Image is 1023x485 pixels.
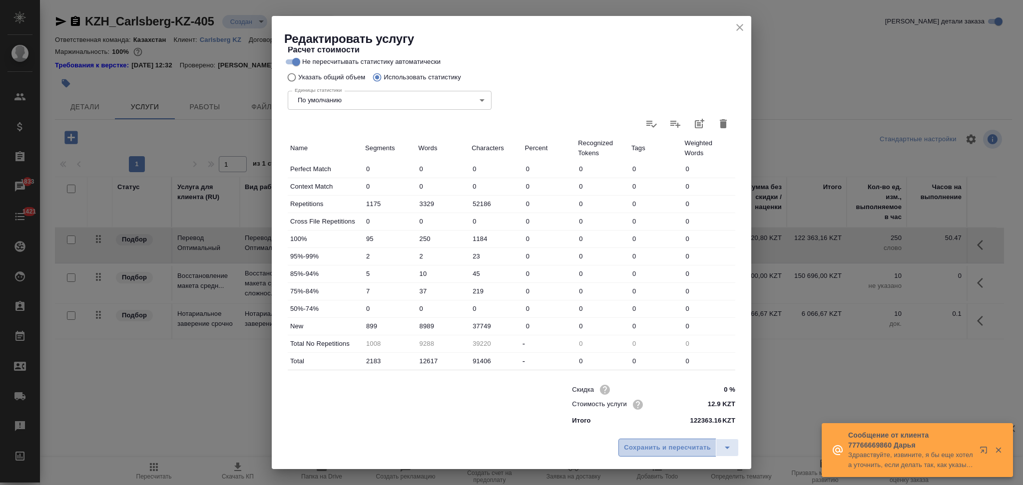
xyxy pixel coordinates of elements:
input: ✎ Введи что-нибудь [363,249,416,263]
p: New [290,321,360,331]
p: Recognized Tokens [578,138,626,158]
input: ✎ Введи что-нибудь [416,301,470,316]
input: ✎ Введи что-нибудь [575,232,629,246]
input: ✎ Введи что-нибудь [522,179,576,194]
input: ✎ Введи что-нибудь [629,232,682,246]
input: ✎ Введи что-нибудь [469,232,522,246]
h4: Расчет стоимости [288,44,735,56]
p: Weighted Words [684,138,733,158]
input: ✎ Введи что-нибудь [682,179,735,194]
input: ✎ Введи что-нибудь [363,354,416,368]
button: Закрыть [988,446,1009,455]
input: ✎ Введи что-нибудь [469,319,522,333]
input: Пустое поле [575,336,629,351]
input: ✎ Введи что-нибудь [522,301,576,316]
p: 122363.16 [690,416,722,426]
p: Здравствуйте, извините, я бы еще хотела уточнить, если делать так, как указываете Вы, то когда начин [848,450,973,470]
button: close [732,20,747,35]
input: ✎ Введи что-нибудь [522,319,576,333]
p: Tags [631,143,680,153]
input: ✎ Введи что-нибудь [469,162,522,176]
input: ✎ Введи что-нибудь [522,266,576,281]
input: Пустое поле [363,336,416,351]
input: ✎ Введи что-нибудь [416,284,470,298]
input: ✎ Введи что-нибудь [629,162,682,176]
input: ✎ Введи что-нибудь [575,301,629,316]
input: ✎ Введи что-нибудь [575,284,629,298]
div: split button [618,439,739,457]
p: Context Match [290,182,360,192]
input: ✎ Введи что-нибудь [575,214,629,229]
p: Total [290,356,360,366]
input: ✎ Введи что-нибудь [522,249,576,263]
input: ✎ Введи что-нибудь [416,249,470,263]
div: - [522,338,576,350]
button: Добавить статистику в работы [687,112,711,136]
input: Пустое поле [682,336,735,351]
input: ✎ Введи что-нибудь [682,354,735,368]
input: ✎ Введи что-нибудь [682,319,735,333]
input: ✎ Введи что-нибудь [629,179,682,194]
label: Слить статистику [663,112,687,136]
input: Пустое поле [469,336,522,351]
button: Удалить статистику [711,112,735,136]
input: ✎ Введи что-нибудь [682,284,735,298]
input: ✎ Введи что-нибудь [416,266,470,281]
input: ✎ Введи что-нибудь [629,197,682,211]
input: ✎ Введи что-нибудь [416,179,470,194]
span: Не пересчитывать статистику автоматически [302,57,441,67]
p: 75%-84% [290,286,360,296]
input: ✎ Введи что-нибудь [575,197,629,211]
input: ✎ Введи что-нибудь [469,354,522,368]
button: По умолчанию [295,96,345,104]
p: Words [419,143,467,153]
input: ✎ Введи что-нибудь [416,354,470,368]
input: ✎ Введи что-нибудь [698,397,735,412]
input: ✎ Введи что-нибудь [629,301,682,316]
input: ✎ Введи что-нибудь [469,197,522,211]
input: ✎ Введи что-нибудь [416,319,470,333]
input: ✎ Введи что-нибудь [469,266,522,281]
label: Обновить статистику [639,112,663,136]
p: 100% [290,234,360,244]
input: ✎ Введи что-нибудь [522,214,576,229]
input: ✎ Введи что-нибудь [629,249,682,263]
input: ✎ Введи что-нибудь [363,214,416,229]
h2: Редактировать услугу [284,31,751,47]
input: ✎ Введи что-нибудь [698,382,735,397]
input: ✎ Введи что-нибудь [416,197,470,211]
input: ✎ Введи что-нибудь [416,162,470,176]
input: ✎ Введи что-нибудь [363,301,416,316]
p: Total No Repetitions [290,339,360,349]
input: ✎ Введи что-нибудь [682,266,735,281]
div: - [522,355,576,367]
p: KZT [722,416,735,426]
input: Пустое поле [416,336,470,351]
input: ✎ Введи что-нибудь [682,197,735,211]
input: ✎ Введи что-нибудь [682,214,735,229]
input: ✎ Введи что-нибудь [469,179,522,194]
div: По умолчанию [288,91,492,110]
p: Segments [365,143,414,153]
input: ✎ Введи что-нибудь [522,284,576,298]
p: 95%-99% [290,251,360,261]
p: Стоимость услуги [572,399,627,409]
input: ✎ Введи что-нибудь [363,319,416,333]
input: ✎ Введи что-нибудь [469,249,522,263]
input: ✎ Введи что-нибудь [469,284,522,298]
input: ✎ Введи что-нибудь [363,266,416,281]
input: ✎ Введи что-нибудь [416,232,470,246]
input: ✎ Введи что-нибудь [629,266,682,281]
p: Characters [472,143,520,153]
input: ✎ Введи что-нибудь [629,214,682,229]
input: Пустое поле [629,336,682,351]
p: Percent [525,143,573,153]
p: Скидка [572,385,594,395]
input: ✎ Введи что-нибудь [629,354,682,368]
input: ✎ Введи что-нибудь [682,301,735,316]
input: ✎ Введи что-нибудь [682,162,735,176]
p: Итого [572,416,590,426]
input: ✎ Введи что-нибудь [363,232,416,246]
input: ✎ Введи что-нибудь [469,301,522,316]
button: Открыть в новой вкладке [974,440,998,464]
